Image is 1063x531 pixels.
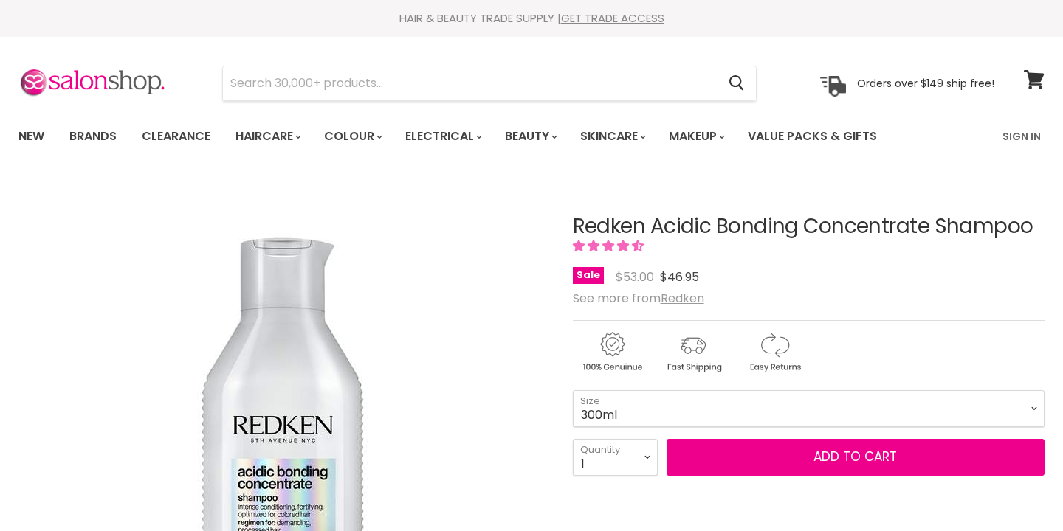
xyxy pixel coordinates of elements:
span: See more from [573,290,704,307]
h1: Redken Acidic Bonding Concentrate Shampoo [573,215,1045,238]
input: Search [223,66,717,100]
img: returns.gif [735,330,813,375]
form: Product [222,66,757,101]
span: $53.00 [616,268,654,285]
a: Sign In [994,121,1050,152]
img: genuine.gif [573,330,651,375]
ul: Main menu [7,115,941,158]
button: Add to cart [667,439,1045,476]
select: Quantity [573,439,658,476]
a: Brands [58,121,128,152]
span: $46.95 [660,268,699,285]
a: GET TRADE ACCESS [561,10,664,26]
p: Orders over $149 ship free! [857,76,994,89]
a: Electrical [394,121,491,152]
a: Redken [661,290,704,307]
img: shipping.gif [654,330,732,375]
a: Skincare [569,121,655,152]
a: Colour [313,121,391,152]
button: Search [717,66,756,100]
a: Haircare [224,121,310,152]
a: Beauty [494,121,566,152]
span: 4.50 stars [573,237,647,254]
a: Value Packs & Gifts [737,121,888,152]
a: Clearance [131,121,221,152]
span: Add to cart [813,448,897,465]
span: Sale [573,267,604,284]
a: New [7,121,55,152]
a: Makeup [658,121,734,152]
